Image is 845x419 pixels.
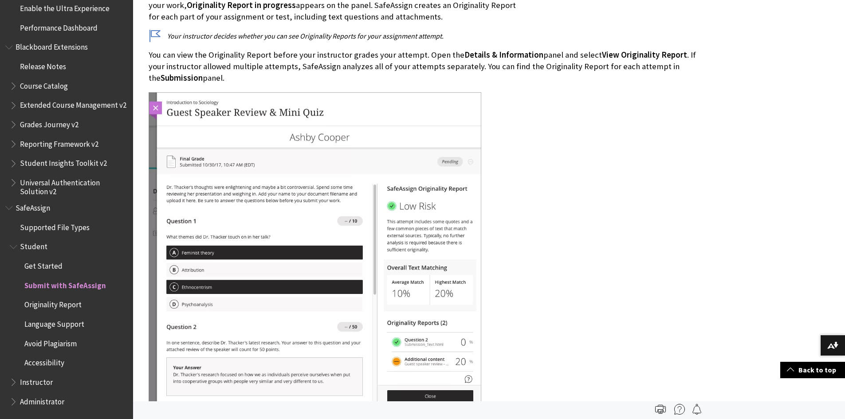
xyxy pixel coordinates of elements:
span: Release Notes [20,59,66,71]
p: You can view the Originality Report before your instructor grades your attempt. Open the panel an... [149,49,699,84]
span: Reporting Framework v2 [20,137,98,149]
span: Instructor [20,375,53,387]
nav: Book outline for Blackboard SafeAssign [5,200,128,409]
span: Language Support [24,317,84,329]
span: SafeAssign [16,200,50,212]
span: Get Started [24,258,63,270]
span: Performance Dashboard [20,20,98,32]
nav: Book outline for Blackboard Extensions [5,40,128,196]
span: Student Insights Toolkit v2 [20,156,107,168]
span: Student [20,239,47,251]
span: Originality Report [24,298,82,309]
span: Enable the Ultra Experience [20,1,110,13]
span: Submission [161,73,203,83]
span: Blackboard Extensions [16,40,88,52]
span: View Originality Report [602,50,687,60]
span: Accessibility [24,356,64,368]
img: Print [655,404,666,415]
span: Submit with SafeAssign [24,278,106,290]
span: Administrator [20,394,64,406]
span: Grades Journey v2 [20,117,79,129]
img: Follow this page [692,404,702,415]
p: Your instructor decides whether you can see Originality Reports for your assignment attempt. [149,31,699,41]
span: Details & Information [464,50,543,60]
span: Universal Authentication Solution v2 [20,175,127,196]
span: Extended Course Management v2 [20,98,126,110]
span: Supported File Types [20,220,90,232]
a: Back to top [780,362,845,378]
span: Avoid Plagiarism [24,336,77,348]
span: Course Catalog [20,78,68,90]
img: More help [674,404,685,415]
